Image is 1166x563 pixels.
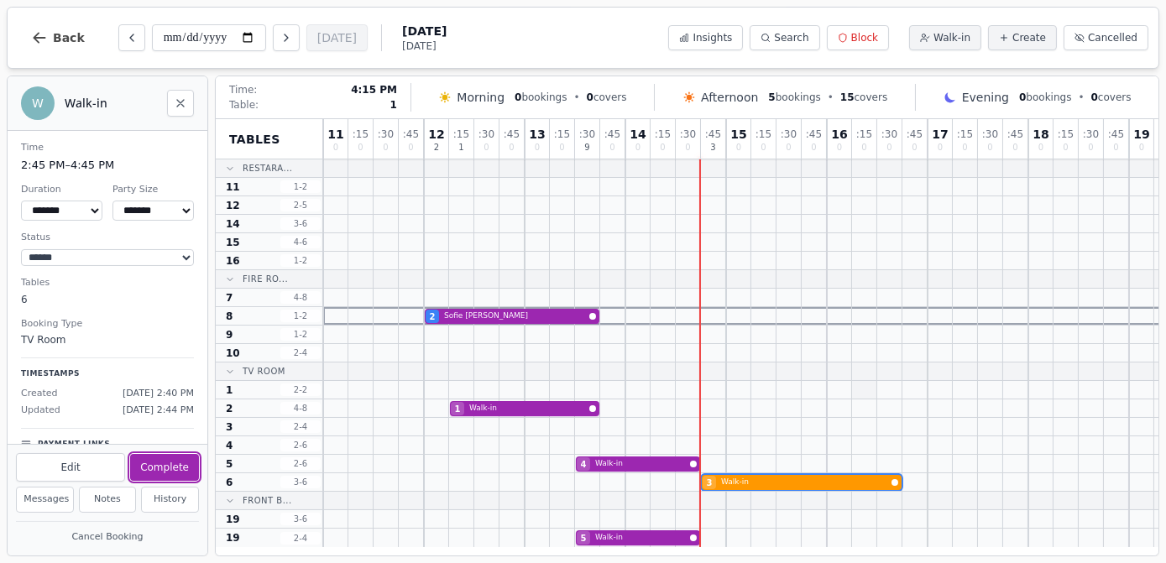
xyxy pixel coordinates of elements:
span: 15 [840,91,855,103]
span: : 30 [1083,129,1099,139]
span: : 30 [378,129,394,139]
span: [DATE] 2:40 PM [123,387,194,401]
span: Walk-in [721,477,888,488]
span: bookings [515,91,567,104]
span: 12 [428,128,444,140]
span: 4 - 6 [280,236,321,248]
span: : 30 [579,129,595,139]
dt: Booking Type [21,317,194,331]
span: 6 [226,476,233,489]
span: 15 [730,128,746,140]
span: 2 [226,402,233,415]
p: Timestamps [21,368,194,380]
span: 0 [736,143,741,152]
dd: 6 [21,292,194,307]
span: : 15 [756,129,771,139]
button: Insights [668,25,743,50]
span: 13 [529,128,545,140]
span: 1 [458,143,463,152]
button: Previous day [118,24,145,51]
span: 0 [1088,143,1093,152]
span: 1 - 2 [280,328,321,341]
span: 5 [768,91,775,103]
span: Block [851,31,878,44]
span: : 45 [806,129,822,139]
span: Front B... [243,494,292,507]
span: bookings [1019,91,1071,104]
span: • [574,91,580,104]
button: Block [827,25,889,50]
span: 10 [226,347,240,360]
span: 0 [1091,91,1098,103]
span: 8 [226,310,233,323]
span: 9 [226,328,233,341]
span: 2 - 4 [280,420,321,433]
span: 3 - 6 [280,217,321,230]
span: 2 - 6 [280,457,321,470]
span: 4 - 8 [280,291,321,304]
span: 0 [609,143,614,152]
span: 2 - 4 [280,347,321,359]
span: 4 - 8 [280,402,321,414]
span: Morning [457,89,505,106]
span: Create [1012,31,1046,44]
span: 0 [1063,143,1068,152]
span: 0 [535,143,540,152]
div: W [21,86,55,120]
span: 19 [226,513,240,526]
span: : 30 [478,129,494,139]
span: Walk-in [595,458,687,470]
span: 0 [886,143,891,152]
dt: Status [21,231,194,245]
span: 3 - 6 [280,476,321,488]
span: 17 [932,128,948,140]
span: 2 [430,310,436,323]
span: 0 [1113,143,1118,152]
span: 0 [1012,143,1017,152]
span: 0 [685,143,690,152]
dd: 2:45 PM – 4:45 PM [21,157,194,174]
span: 2 [434,143,439,152]
p: Payment Links [38,439,110,451]
span: 4 [581,458,587,471]
span: 15 [226,236,240,249]
button: Notes [79,487,137,513]
button: Walk-in [909,25,981,50]
span: • [1079,91,1085,104]
span: 5 [226,457,233,471]
span: : 15 [856,129,872,139]
span: : 45 [907,129,923,139]
span: 0 [1019,91,1026,103]
span: 3 - 6 [280,513,321,525]
span: : 15 [554,129,570,139]
button: Complete [130,454,199,481]
span: 5 [581,532,587,545]
span: Time: [229,83,257,96]
button: Search [750,25,819,50]
span: 1 - 2 [280,180,321,193]
span: 0 [811,143,816,152]
span: Tables [229,131,280,148]
span: 0 [509,143,514,152]
span: Created [21,387,58,401]
span: : 45 [705,129,721,139]
span: 0 [660,143,665,152]
span: 18 [1033,128,1048,140]
button: Edit [16,453,125,482]
span: Evening [962,89,1009,106]
span: bookings [768,91,820,104]
span: [DATE] [402,23,447,39]
span: : 30 [982,129,998,139]
span: 4:15 PM [351,83,397,96]
span: : 45 [504,129,520,139]
button: [DATE] [306,24,368,51]
span: : 15 [353,129,369,139]
dt: Duration [21,183,102,197]
span: 0 [1139,143,1144,152]
span: 11 [226,180,240,194]
span: 3 [710,143,715,152]
span: 2 - 5 [280,199,321,211]
span: 3 [707,477,713,489]
span: Fire Ro... [243,273,288,285]
span: 0 [938,143,943,152]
